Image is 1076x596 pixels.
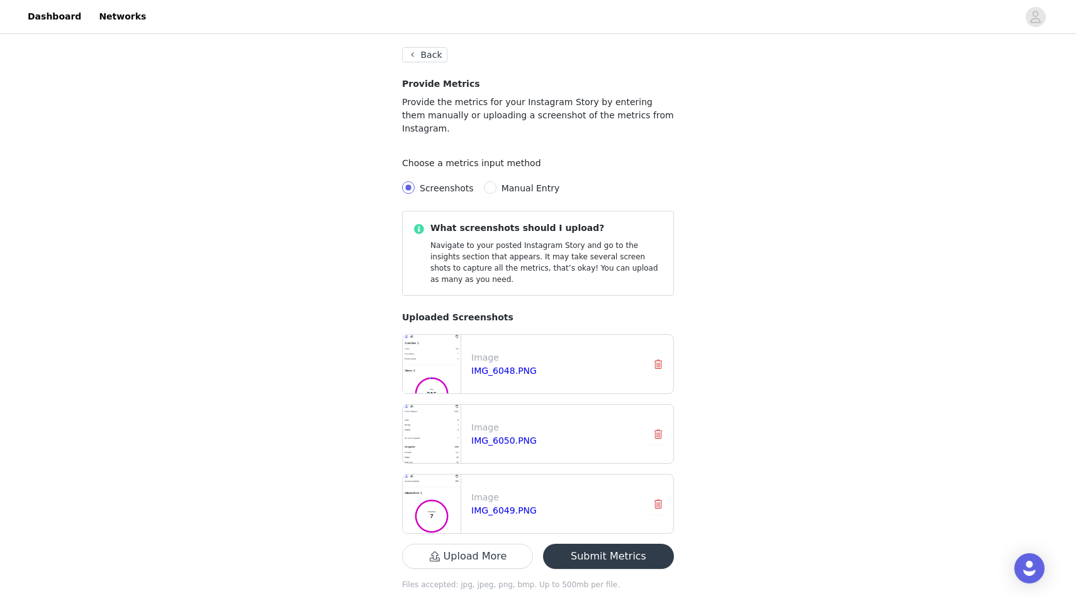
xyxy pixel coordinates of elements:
[1014,553,1045,583] div: Open Intercom Messenger
[91,3,154,31] a: Networks
[402,311,674,324] p: Uploaded Screenshots
[402,544,533,569] button: Upload More
[471,366,537,376] a: IMG_6048.PNG
[402,158,547,168] label: Choose a metrics input method
[402,77,674,91] h4: Provide Metrics
[502,183,560,193] span: Manual Entry
[471,491,638,504] p: Image
[471,421,638,434] p: Image
[402,96,674,135] p: Provide the metrics for your Instagram Story by entering them manually or uploading a screenshot ...
[402,579,674,590] p: Files accepted: jpg, jpeg, png, bmp. Up to 500mb per file.
[471,436,537,446] a: IMG_6050.PNG
[471,505,537,515] a: IMG_6049.PNG
[430,222,663,235] p: What screenshots should I upload?
[20,3,89,31] a: Dashboard
[471,351,638,364] p: Image
[402,47,447,62] button: Back
[543,544,674,569] button: Submit Metrics
[420,183,474,193] span: Screenshots
[1029,7,1041,27] div: avatar
[403,475,461,533] img: file
[403,335,461,393] img: file
[430,240,663,285] p: Navigate to your posted Instagram Story and go to the insights section that appears. It may take ...
[402,552,533,562] span: Upload More
[403,405,461,463] img: file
